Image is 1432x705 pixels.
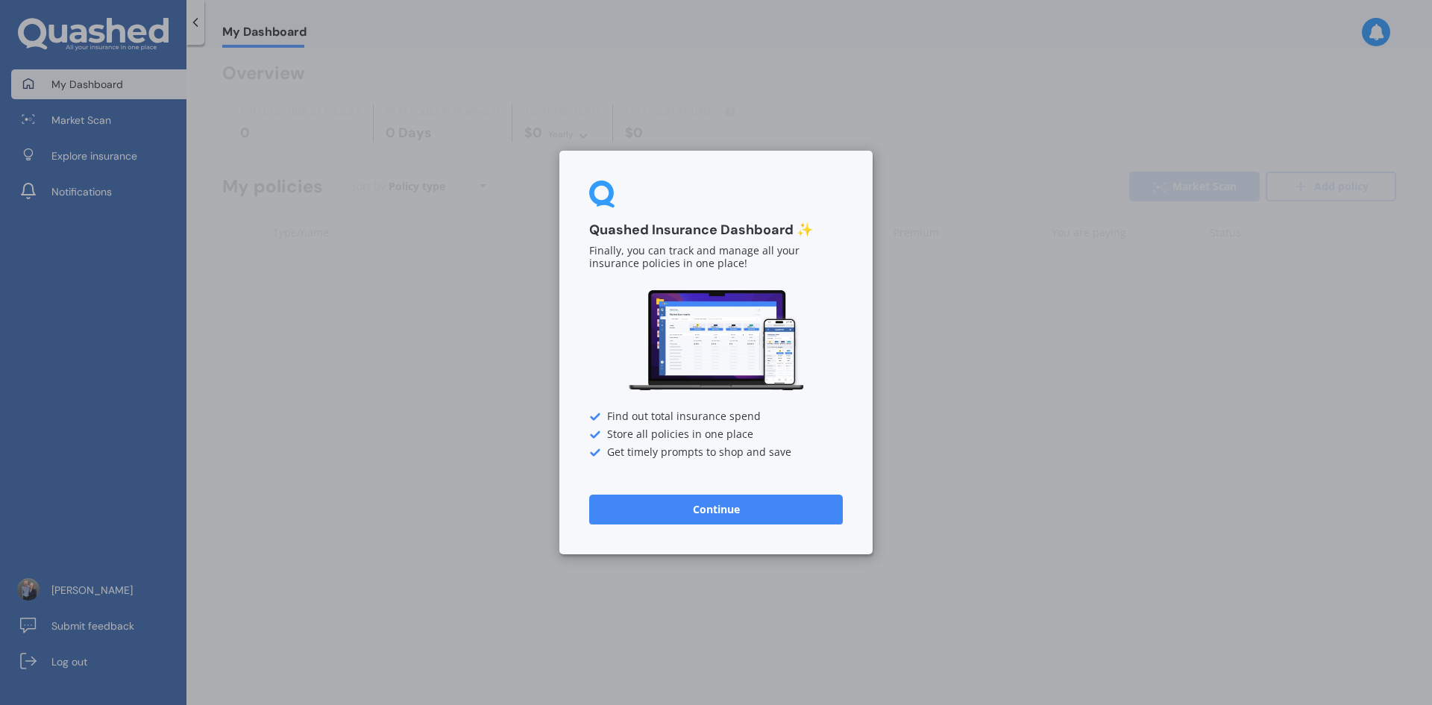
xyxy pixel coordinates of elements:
[589,495,843,524] button: Continue
[589,245,843,271] p: Finally, you can track and manage all your insurance policies in one place!
[626,288,805,393] img: Dashboard
[589,411,843,423] div: Find out total insurance spend
[589,447,843,459] div: Get timely prompts to shop and save
[589,429,843,441] div: Store all policies in one place
[589,222,843,239] h3: Quashed Insurance Dashboard ✨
